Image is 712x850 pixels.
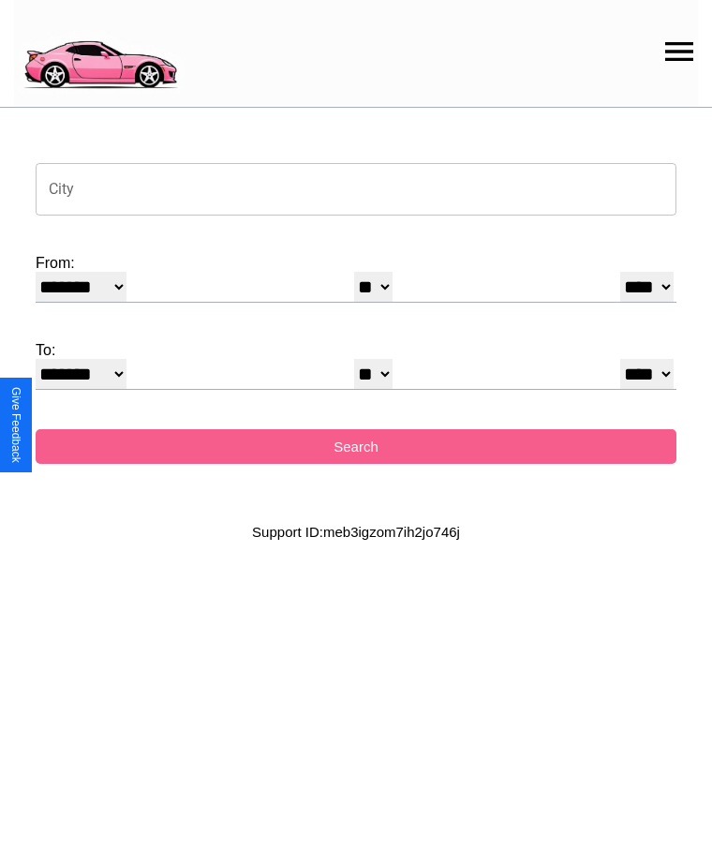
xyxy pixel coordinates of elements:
label: To: [36,342,676,359]
label: From: [36,255,676,272]
button: Search [36,429,676,464]
p: Support ID: meb3igzom7ih2jo746j [252,519,460,544]
img: logo [14,9,185,94]
div: Give Feedback [9,387,22,463]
